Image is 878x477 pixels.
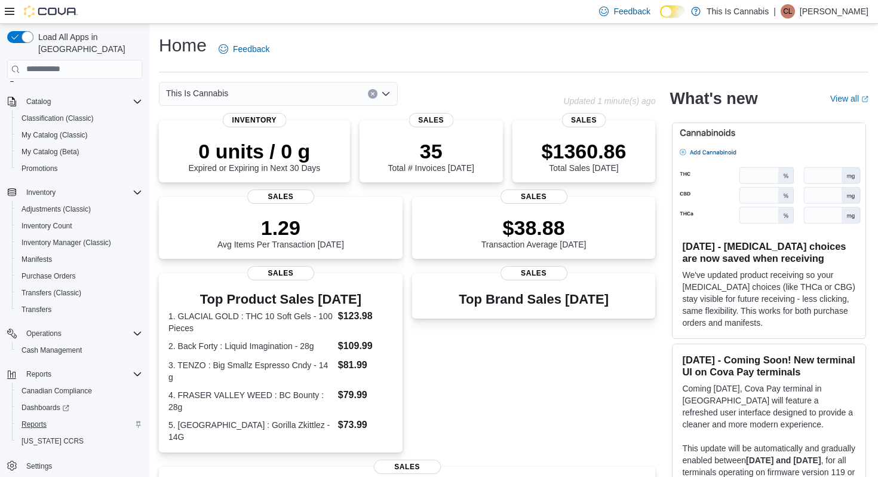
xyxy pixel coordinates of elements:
[12,160,147,177] button: Promotions
[12,399,147,416] a: Dashboards
[247,266,314,280] span: Sales
[17,145,84,159] a: My Catalog (Beta)
[17,128,93,142] a: My Catalog (Classic)
[22,147,79,157] span: My Catalog (Beta)
[22,436,84,446] span: [US_STATE] CCRS
[22,130,88,140] span: My Catalog (Classic)
[746,455,821,465] strong: [DATE] and [DATE]
[660,18,661,19] span: Dark Mode
[22,345,82,355] span: Cash Management
[861,96,868,103] svg: External link
[12,201,147,218] button: Adjustments (Classic)
[12,383,147,399] button: Canadian Compliance
[22,271,76,281] span: Purchase Orders
[26,188,56,197] span: Inventory
[12,301,147,318] button: Transfers
[17,161,142,176] span: Promotions
[17,252,57,267] a: Manifests
[12,110,147,127] button: Classification (Classic)
[830,94,868,103] a: View allExternal link
[233,43,269,55] span: Feedback
[613,5,650,17] span: Feedback
[17,161,63,176] a: Promotions
[12,251,147,268] button: Manifests
[168,359,333,383] dt: 3. TENZO : Big Smallz Espresso Cndy - 14 g
[214,37,274,61] a: Feedback
[707,4,769,19] p: This Is Cannabis
[12,127,147,143] button: My Catalog (Classic)
[17,202,142,216] span: Adjustments (Classic)
[563,96,655,106] p: Updated 1 minute(s) ago
[338,388,393,402] dd: $79.99
[159,33,207,57] h1: Home
[17,286,142,300] span: Transfers (Classic)
[17,202,96,216] a: Adjustments (Classic)
[17,343,142,357] span: Cash Management
[501,266,567,280] span: Sales
[17,434,142,448] span: Washington CCRS
[22,288,81,298] span: Transfers (Classic)
[17,384,142,398] span: Canadian Compliance
[22,221,72,231] span: Inventory Count
[17,302,142,317] span: Transfers
[17,400,74,415] a: Dashboards
[17,145,142,159] span: My Catalog (Beta)
[409,113,453,127] span: Sales
[223,113,287,127] span: Inventory
[388,139,474,163] p: 35
[781,4,795,19] div: Cody Les
[381,89,391,99] button: Open list of options
[388,139,474,173] div: Total # Invoices [DATE]
[338,309,393,323] dd: $123.98
[22,367,142,381] span: Reports
[17,111,99,126] a: Classification (Classic)
[481,216,587,240] p: $38.88
[12,143,147,160] button: My Catalog (Beta)
[217,216,344,249] div: Avg Items Per Transaction [DATE]
[22,164,58,173] span: Promotions
[2,457,147,474] button: Settings
[501,189,567,204] span: Sales
[17,219,142,233] span: Inventory Count
[338,358,393,372] dd: $81.99
[22,185,60,200] button: Inventory
[22,403,69,412] span: Dashboards
[33,31,142,55] span: Load All Apps in [GEOGRAPHIC_DATA]
[682,383,856,430] p: Coming [DATE], Cova Pay terminal in [GEOGRAPHIC_DATA] will feature a refreshed user interface des...
[17,286,86,300] a: Transfers (Classic)
[542,139,627,163] p: $1360.86
[2,325,147,342] button: Operations
[26,97,51,106] span: Catalog
[12,416,147,433] button: Reports
[682,354,856,378] h3: [DATE] - Coming Soon! New terminal UI on Cova Pay terminals
[17,111,142,126] span: Classification (Classic)
[2,93,147,110] button: Catalog
[17,400,142,415] span: Dashboards
[682,269,856,329] p: We've updated product receiving so your [MEDICAL_DATA] choices (like THCa or CBG) stay visible fo...
[17,236,116,250] a: Inventory Manager (Classic)
[17,236,142,250] span: Inventory Manager (Classic)
[12,342,147,359] button: Cash Management
[12,433,147,450] button: [US_STATE] CCRS
[22,238,111,247] span: Inventory Manager (Classic)
[783,4,792,19] span: CL
[368,89,377,99] button: Clear input
[481,216,587,249] div: Transaction Average [DATE]
[17,417,51,432] a: Reports
[168,419,333,443] dt: 5. [GEOGRAPHIC_DATA] : Gorilla Zkittlez - 14G
[17,252,142,267] span: Manifests
[800,4,868,19] p: [PERSON_NAME]
[17,269,81,283] a: Purchase Orders
[22,255,52,264] span: Manifests
[188,139,320,163] p: 0 units / 0 g
[22,386,92,396] span: Canadian Compliance
[17,343,87,357] a: Cash Management
[168,292,393,307] h3: Top Product Sales [DATE]
[166,86,228,100] span: This Is Cannabis
[22,114,94,123] span: Classification (Classic)
[188,139,320,173] div: Expired or Expiring in Next 30 Days
[459,292,609,307] h3: Top Brand Sales [DATE]
[17,434,88,448] a: [US_STATE] CCRS
[17,417,142,432] span: Reports
[22,420,47,429] span: Reports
